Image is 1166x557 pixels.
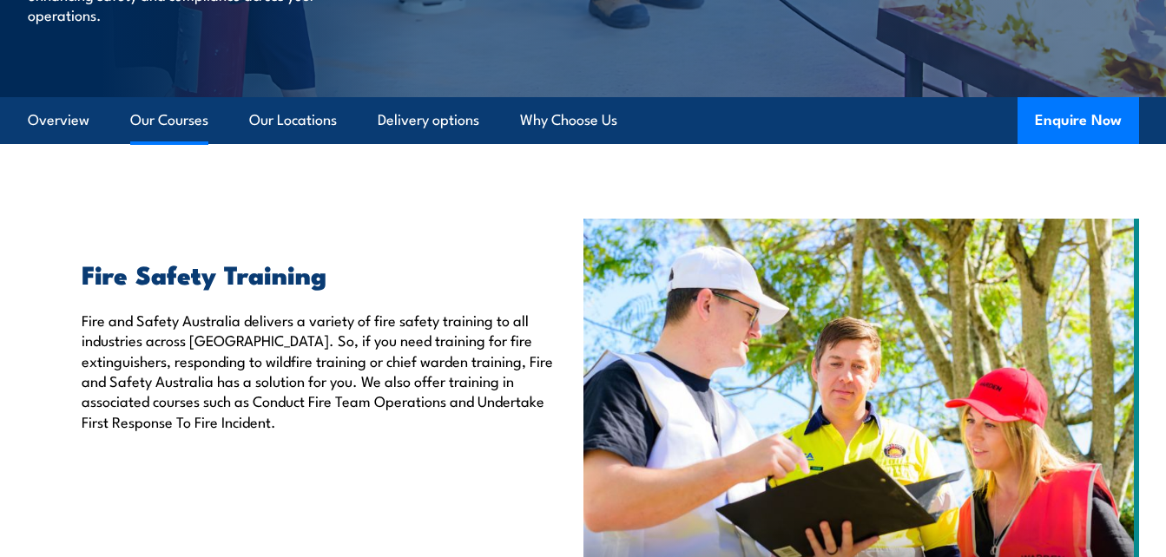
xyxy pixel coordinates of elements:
[82,310,557,431] p: Fire and Safety Australia delivers a variety of fire safety training to all industries across [GE...
[28,97,89,143] a: Overview
[1018,97,1139,144] button: Enquire Now
[378,97,479,143] a: Delivery options
[82,262,557,285] h2: Fire Safety Training
[520,97,617,143] a: Why Choose Us
[130,97,208,143] a: Our Courses
[249,97,337,143] a: Our Locations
